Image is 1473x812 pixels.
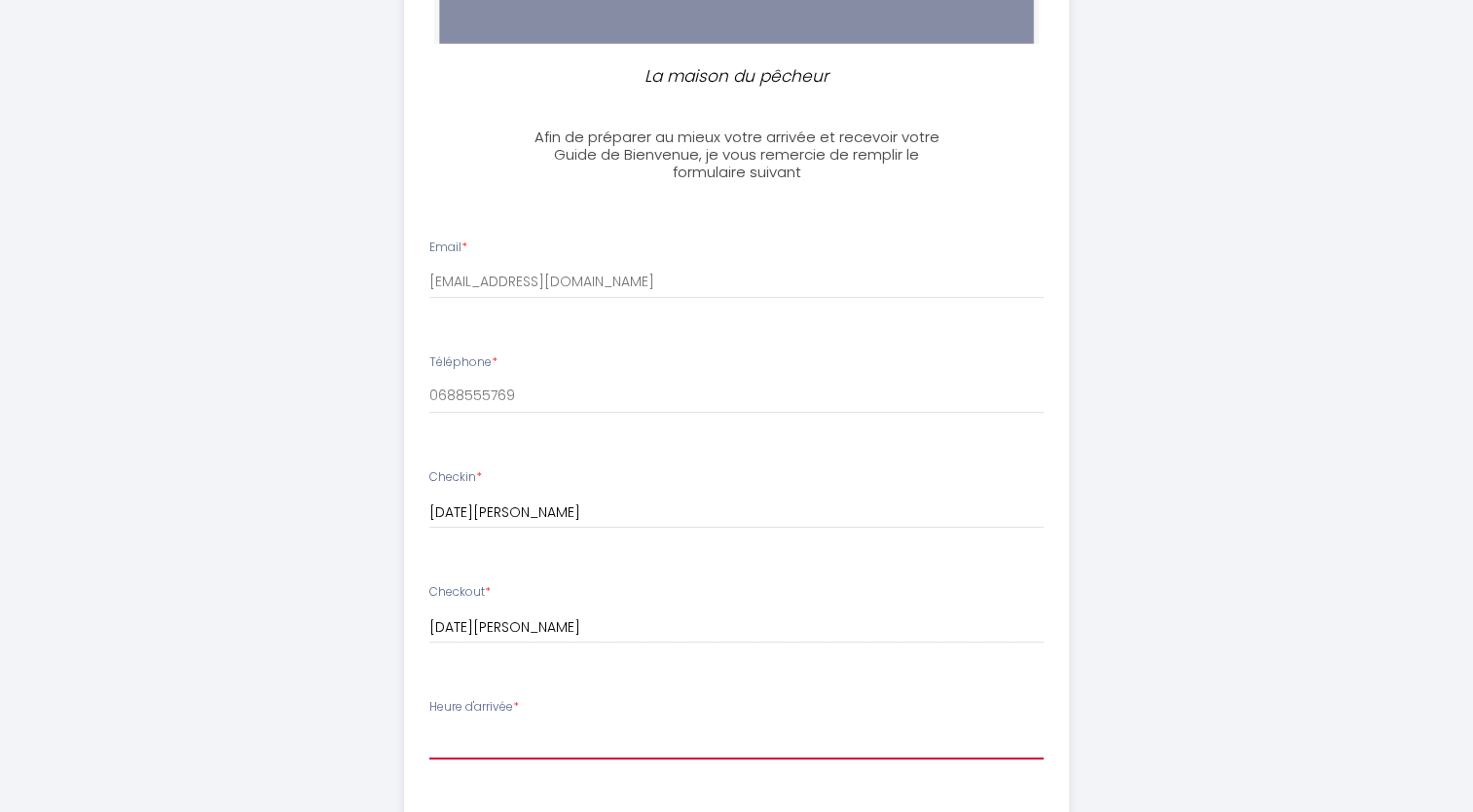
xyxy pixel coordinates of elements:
label: Checkout [429,583,491,602]
label: Téléphone [429,353,497,372]
label: Email [429,239,467,257]
label: Heure d'arrivée [429,698,519,717]
p: La maison du pêcheur [529,63,945,90]
h3: Afin de préparer au mieux votre arrivée et recevoir votre Guide de Bienvenue, je vous remercie de... [520,129,953,181]
label: Checkin [429,468,482,487]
